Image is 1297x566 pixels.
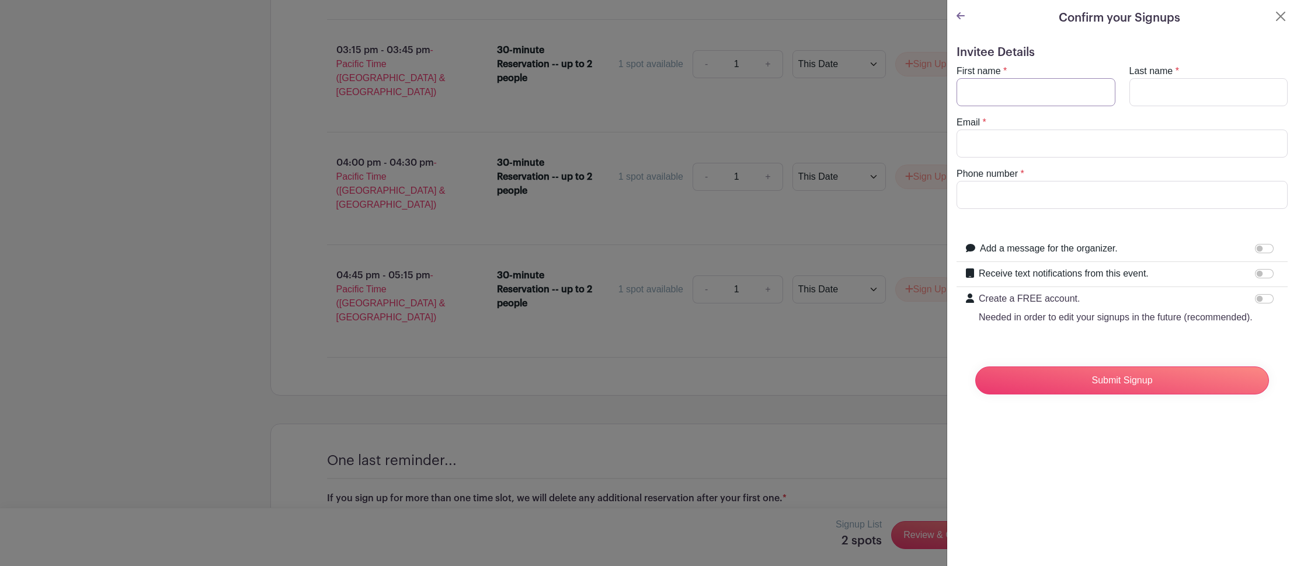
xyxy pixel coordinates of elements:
label: Receive text notifications from this event. [979,267,1149,281]
input: Submit Signup [975,366,1269,394]
label: Email [957,116,980,130]
label: Last name [1129,64,1173,78]
h5: Invitee Details [957,46,1288,60]
label: Phone number [957,167,1018,181]
h5: Confirm your Signups [1059,9,1180,27]
p: Create a FREE account. [979,292,1253,306]
p: Needed in order to edit your signups in the future (recommended). [979,310,1253,324]
label: Add a message for the organizer. [980,242,1118,256]
button: Close [1274,9,1288,23]
label: First name [957,64,1001,78]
